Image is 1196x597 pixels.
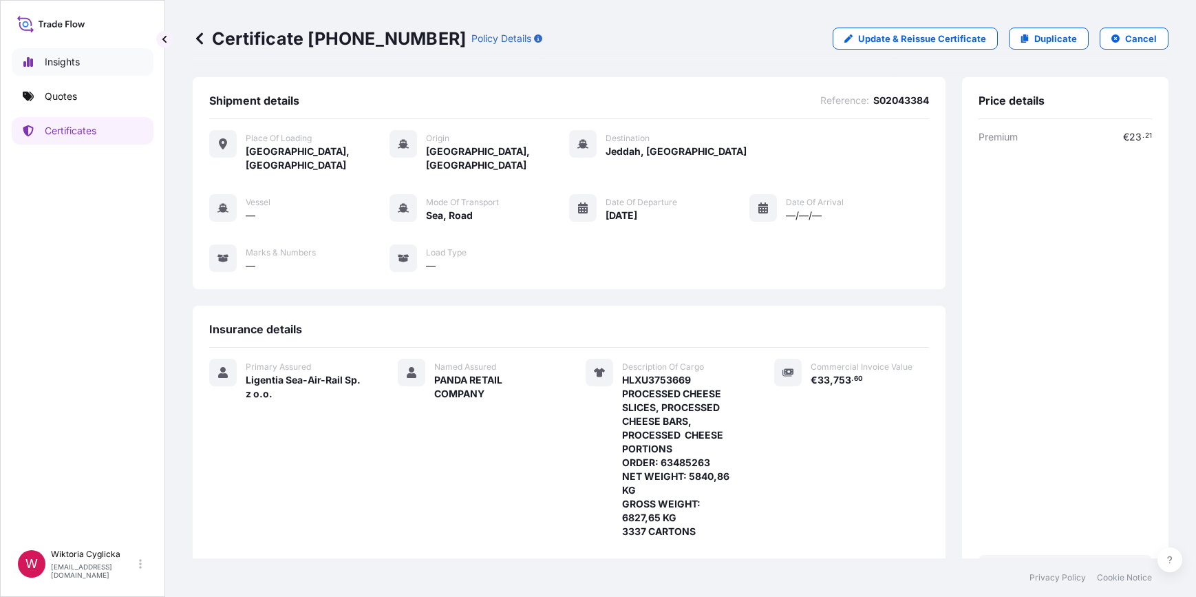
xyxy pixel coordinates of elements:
[45,55,80,69] p: Insights
[873,94,929,107] span: S02043384
[1029,572,1086,583] a: Privacy Policy
[1125,32,1157,45] p: Cancel
[426,259,436,273] span: —
[246,247,316,258] span: Marks & Numbers
[979,94,1045,107] span: Price details
[426,133,449,144] span: Origin
[1034,32,1077,45] p: Duplicate
[426,145,570,172] span: [GEOGRAPHIC_DATA], [GEOGRAPHIC_DATA]
[606,209,637,222] span: [DATE]
[979,130,1018,144] span: Premium
[51,549,136,560] p: Wiktoria Cyglicka
[786,197,844,208] span: Date of Arrival
[45,90,77,103] p: Quotes
[1100,28,1168,50] button: Cancel
[830,375,833,385] span: ,
[1123,132,1129,142] span: €
[818,375,830,385] span: 33
[851,377,853,381] span: .
[622,373,741,538] span: HLXU3753669 PROCESSED CHEESE SLICES, PROCESSED CHEESE BARS, PROCESSED CHEESE PORTIONS ORDER: 6348...
[786,209,822,222] span: —/—/—
[1009,28,1089,50] a: Duplicate
[471,32,531,45] p: Policy Details
[246,145,389,172] span: [GEOGRAPHIC_DATA], [GEOGRAPHIC_DATA]
[811,375,818,385] span: €
[1142,134,1144,138] span: .
[606,197,677,208] span: Date of Departure
[209,94,299,107] span: Shipment details
[246,133,312,144] span: Place of Loading
[1129,132,1142,142] span: 23
[12,48,153,76] a: Insights
[246,197,270,208] span: Vessel
[854,377,863,381] span: 60
[820,94,869,107] span: Reference :
[51,563,136,579] p: [EMAIL_ADDRESS][DOMAIN_NAME]
[606,133,650,144] span: Destination
[25,557,38,571] span: W
[426,197,499,208] span: Mode of Transport
[45,124,96,138] p: Certificates
[12,83,153,110] a: Quotes
[606,145,747,158] span: Jeddah, [GEOGRAPHIC_DATA]
[246,362,311,373] span: Primary Assured
[246,209,255,222] span: —
[833,375,851,385] span: 753
[858,32,986,45] p: Update & Reissue Certificate
[209,322,302,336] span: Insurance details
[426,247,467,258] span: Load Type
[811,362,912,373] span: Commercial Invoice Value
[1145,134,1152,138] span: 21
[426,209,473,222] span: Sea, Road
[833,28,998,50] a: Update & Reissue Certificate
[1097,572,1152,583] a: Cookie Notice
[622,362,704,373] span: Description Of Cargo
[193,28,466,50] p: Certificate [PHONE_NUMBER]
[246,259,255,273] span: —
[434,373,553,401] span: PANDA RETAIL COMPANY
[246,373,365,401] span: Ligentia Sea-Air-Rail Sp. z o.o.
[434,362,496,373] span: Named Assured
[12,117,153,145] a: Certificates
